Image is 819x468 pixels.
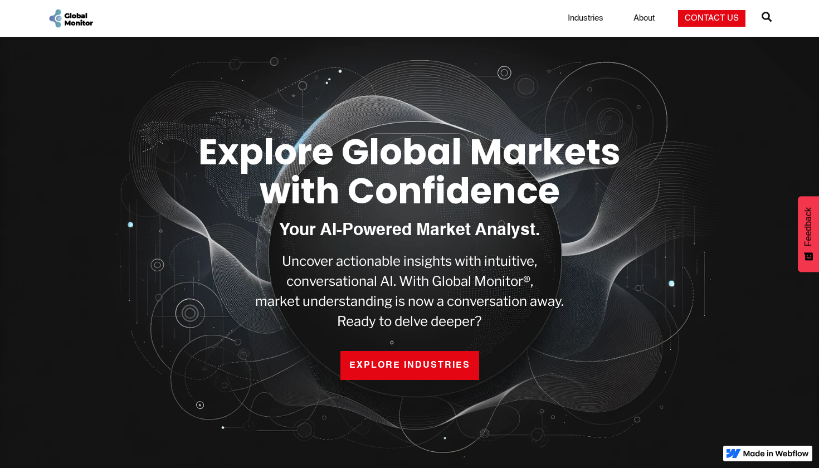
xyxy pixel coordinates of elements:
[340,351,479,380] a: EXPLORE INDUSTRIES
[803,207,813,246] span: Feedback
[627,13,661,24] a: About
[160,133,659,211] h1: Explore Global Markets with Confidence
[279,222,540,240] h1: Your AI-Powered Market Analyst.
[678,10,745,27] a: Contact Us
[798,196,819,272] button: Feedback - Show survey
[762,9,772,25] span: 
[743,450,809,457] img: Made in Webflow
[47,8,94,29] a: home
[561,13,610,24] a: Industries
[255,251,564,331] p: Uncover actionable insights with intuitive, conversational AI. With Global Monitor®, market under...
[762,7,772,30] a: 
